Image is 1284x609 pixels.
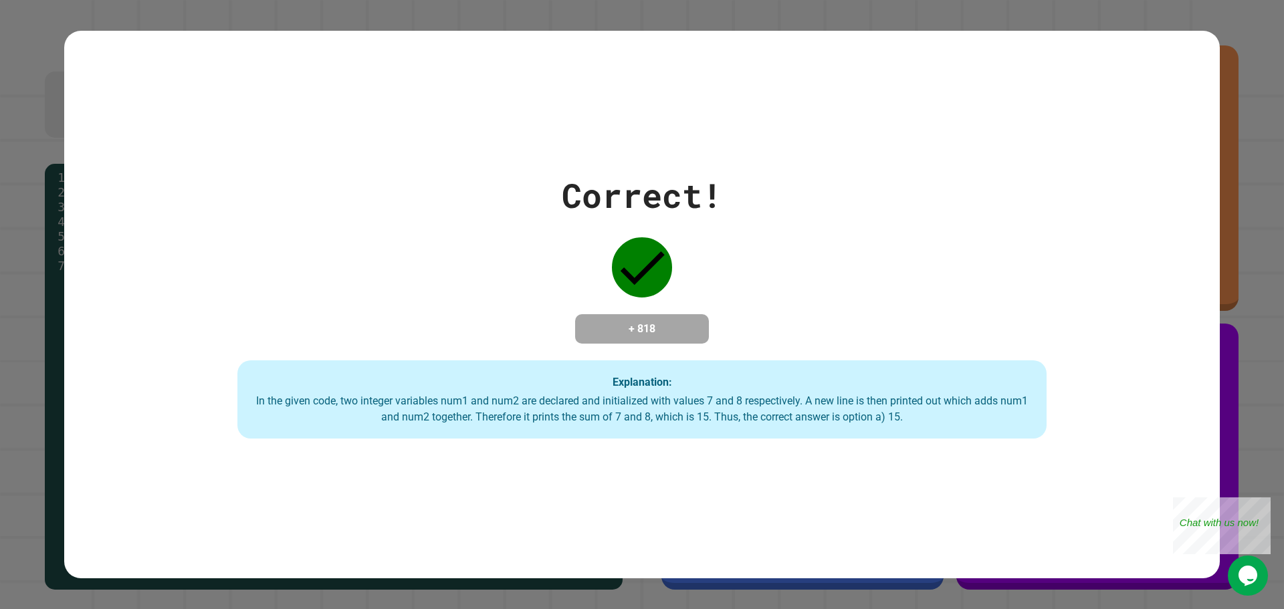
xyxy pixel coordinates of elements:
[1173,497,1271,554] iframe: chat widget
[613,375,672,388] strong: Explanation:
[588,321,695,337] h4: + 818
[1228,556,1271,596] iframe: chat widget
[562,170,722,221] div: Correct!
[251,393,1033,425] div: In the given code, two integer variables num1 and num2 are declared and initialized with values 7...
